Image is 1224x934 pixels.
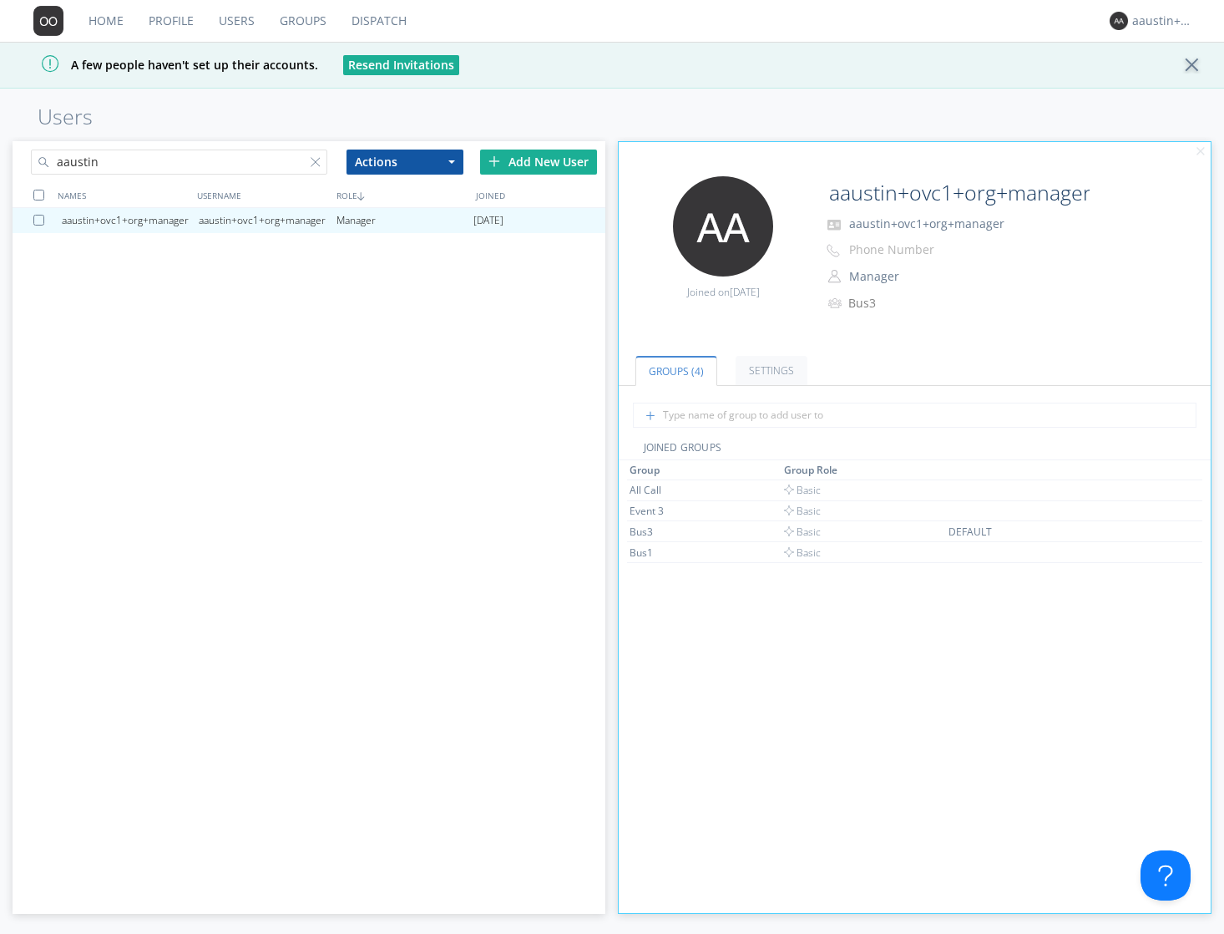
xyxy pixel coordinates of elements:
[619,440,1211,460] div: JOINED GROUPS
[31,150,327,175] input: Search users
[480,150,597,175] div: Add New User
[472,183,611,207] div: JOINED
[730,285,760,299] span: [DATE]
[62,208,199,233] div: aaustin+ovc1+org+manager
[332,183,472,207] div: ROLE
[336,208,473,233] div: Manager
[828,292,844,314] img: icon-alert-users-thin-outline.svg
[784,504,821,518] span: Basic
[822,176,1092,210] input: Name
[193,183,332,207] div: USERNAME
[673,176,773,277] img: 373638.png
[849,216,1004,231] span: aaustin+ovc1+org+manager
[784,546,821,560] span: Basic
[781,460,946,480] th: Toggle SortBy
[627,460,781,480] th: Toggle SortBy
[946,460,1137,480] th: Toggle SortBy
[13,208,605,233] a: aaustin+ovc1+org+manageraaustin+ovc1+org+managerManager[DATE]
[630,525,755,539] div: Bus3
[473,208,503,233] span: [DATE]
[1141,850,1191,901] iframe: Toggle Customer Support
[346,150,463,175] button: Actions
[13,57,318,73] span: A few people haven't set up their accounts.
[1195,146,1206,158] img: cancel.svg
[33,6,63,36] img: 373638.png
[828,270,841,283] img: person-outline.svg
[633,403,1196,428] input: Type name of group to add user to
[630,546,755,560] div: Bus1
[843,265,1010,288] button: Manager
[488,155,500,167] img: plus.svg
[848,295,988,312] div: Bus3
[687,285,760,299] span: Joined on
[784,483,821,497] span: Basic
[343,55,459,75] button: Resend Invitations
[635,356,717,386] a: Groups (4)
[1132,13,1195,29] div: aaustin+ovc1+org
[736,356,807,385] a: Settings
[1110,12,1128,30] img: 373638.png
[948,525,1074,539] div: DEFAULT
[199,208,336,233] div: aaustin+ovc1+org+manager
[630,483,755,497] div: All Call
[630,504,755,518] div: Event 3
[53,183,193,207] div: NAMES
[827,244,840,257] img: phone-outline.svg
[784,525,821,539] span: Basic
